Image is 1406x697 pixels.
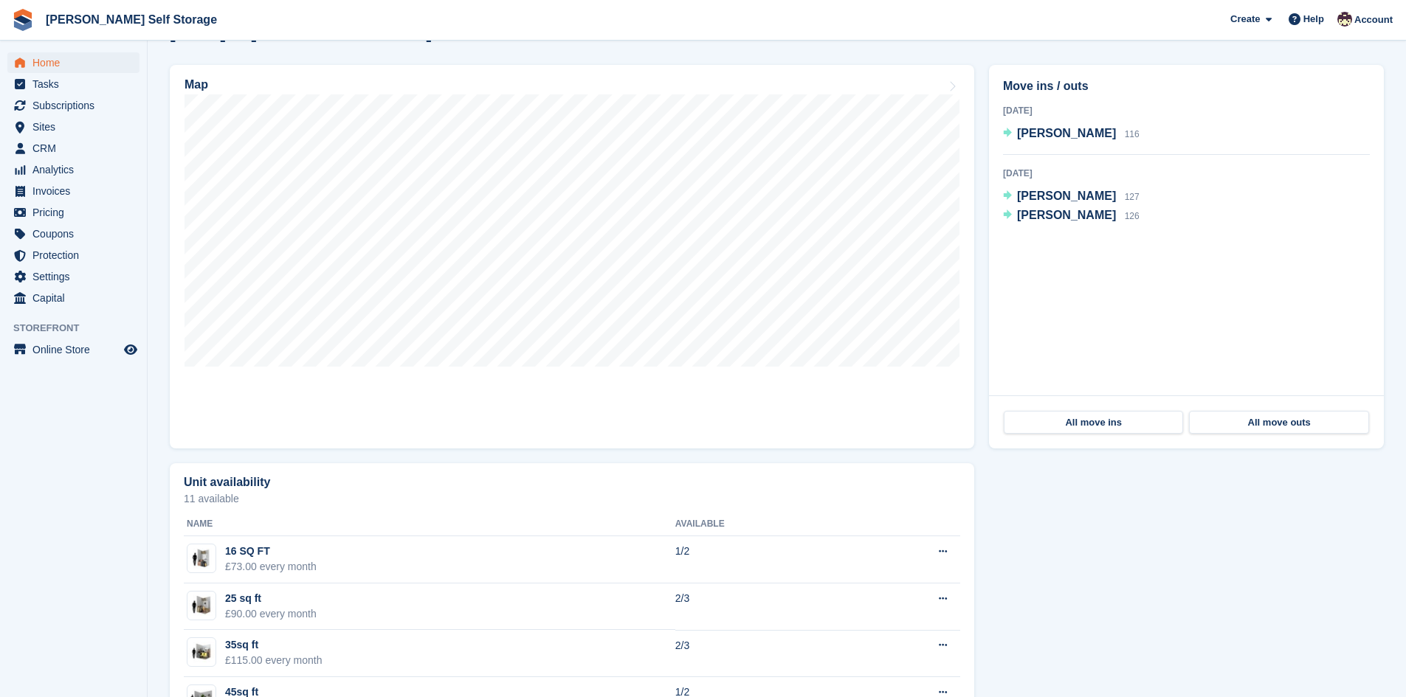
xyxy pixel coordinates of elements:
[32,181,121,201] span: Invoices
[1017,209,1116,221] span: [PERSON_NAME]
[7,52,139,73] a: menu
[32,159,121,180] span: Analytics
[225,559,317,575] div: £73.00 every month
[225,606,317,622] div: £90.00 every month
[170,65,974,448] a: Map
[187,642,216,663] img: 35-sqft-unit.jpg
[184,493,960,504] p: 11 available
[1125,192,1140,202] span: 127
[7,339,139,360] a: menu
[1017,190,1116,202] span: [PERSON_NAME]
[225,653,323,668] div: £115.00 every month
[1230,12,1260,27] span: Create
[675,513,850,536] th: Available
[32,52,121,73] span: Home
[32,74,121,94] span: Tasks
[184,476,270,489] h2: Unit availability
[7,181,139,201] a: menu
[225,544,317,559] div: 16 SQ FT
[7,223,139,244] a: menu
[187,594,216,616] img: 25-sqft-unit.jpg
[7,245,139,266] a: menu
[1003,187,1140,207] a: [PERSON_NAME] 127
[32,266,121,287] span: Settings
[675,536,850,583] td: 1/2
[7,95,139,116] a: menu
[1004,411,1183,434] a: All move ins
[225,637,323,653] div: 35sq ft
[225,591,317,606] div: 25 sq ft
[32,288,121,308] span: Capital
[7,266,139,287] a: menu
[7,138,139,159] a: menu
[1003,167,1370,180] div: [DATE]
[1003,207,1140,226] a: [PERSON_NAME] 126
[187,548,216,569] img: 15-sqft-unit.jpg
[1337,12,1352,27] img: Jacob Esser
[32,223,121,244] span: Coupons
[1125,129,1140,139] span: 116
[1189,411,1368,434] a: All move outs
[1017,127,1116,139] span: [PERSON_NAME]
[1003,125,1140,144] a: [PERSON_NAME] 116
[7,202,139,223] a: menu
[32,339,121,360] span: Online Store
[1003,104,1370,117] div: [DATE]
[675,630,850,677] td: 2/3
[7,159,139,180] a: menu
[1303,12,1324,27] span: Help
[32,117,121,137] span: Sites
[13,321,147,336] span: Storefront
[40,7,223,32] a: [PERSON_NAME] Self Storage
[185,78,208,91] h2: Map
[12,9,34,31] img: stora-icon-8386f47178a22dfd0bd8f6a31ec36ba5ce8667c1dd55bd0f319d3a0aa187defe.svg
[32,95,121,116] span: Subscriptions
[1003,77,1370,95] h2: Move ins / outs
[32,245,121,266] span: Protection
[32,202,121,223] span: Pricing
[675,583,850,631] td: 2/3
[7,288,139,308] a: menu
[32,138,121,159] span: CRM
[7,117,139,137] a: menu
[7,74,139,94] a: menu
[1125,211,1140,221] span: 126
[1354,13,1393,27] span: Account
[184,513,675,536] th: Name
[122,341,139,358] a: Preview store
